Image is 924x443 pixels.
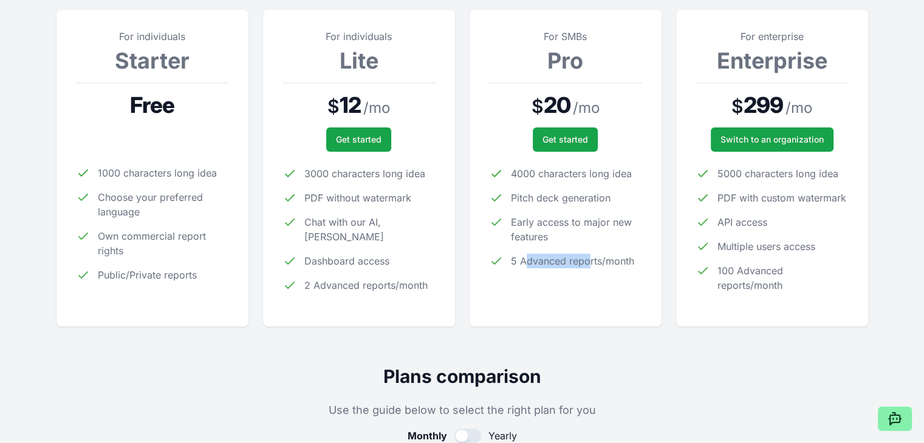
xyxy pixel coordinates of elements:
span: 2 Advanced reports/month [304,278,428,293]
a: Switch to an organization [711,127,833,152]
h3: Pro [489,49,642,73]
span: PDF with custom watermark [717,191,846,205]
h3: Starter [76,49,229,73]
span: PDF without watermark [304,191,411,205]
button: Get started [533,127,598,152]
span: 4000 characters long idea [511,166,632,181]
span: Yearly [488,428,517,443]
p: For enterprise [696,29,849,44]
h2: Plans comparison [56,365,868,387]
span: / mo [573,98,600,118]
span: 1000 characters long idea [98,166,217,180]
p: Use the guide below to select the right plan for you [56,402,868,419]
span: Own commercial report rights [98,229,229,258]
span: Pitch deck generation [511,191,611,205]
span: 5000 characters long idea [717,166,838,181]
span: Free [130,93,174,117]
span: Early access to major new features [511,215,642,244]
span: / mo [363,98,390,118]
span: Monthly [408,428,447,443]
p: For SMBs [489,29,642,44]
span: $ [731,95,744,117]
span: API access [717,215,767,229]
p: For individuals [76,29,229,44]
span: 3000 characters long idea [304,166,425,181]
span: $ [327,95,340,117]
span: 20 [543,93,570,117]
span: Get started [542,134,588,146]
h3: Lite [282,49,436,73]
span: 12 [340,93,361,117]
span: 5 Advanced reports/month [511,254,634,268]
span: Public/Private reports [98,268,197,282]
button: Get started [326,127,391,152]
span: Dashboard access [304,254,389,268]
span: 299 [744,93,783,117]
span: $ [531,95,543,117]
span: Choose your preferred language [98,190,229,219]
span: / mo [785,98,812,118]
span: 100 Advanced reports/month [717,263,849,293]
span: Chat with our AI, [PERSON_NAME] [304,215,436,244]
span: Get started [336,134,382,146]
span: Multiple users access [717,239,815,254]
h3: Enterprise [696,49,849,73]
p: For individuals [282,29,436,44]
